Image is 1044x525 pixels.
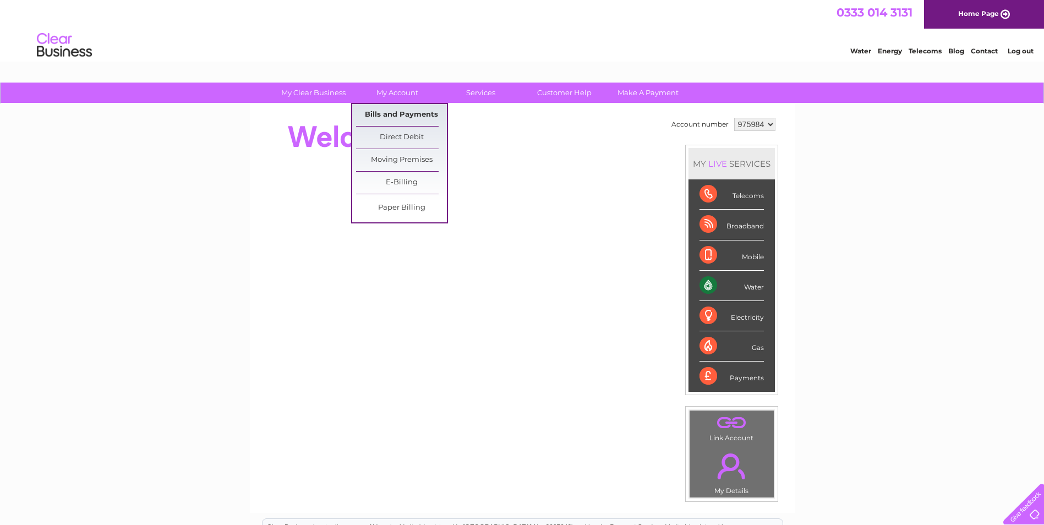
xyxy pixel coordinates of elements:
[692,447,771,485] a: .
[909,47,942,55] a: Telecoms
[699,179,764,210] div: Telecoms
[356,127,447,149] a: Direct Debit
[36,29,92,62] img: logo.png
[1008,47,1034,55] a: Log out
[356,197,447,219] a: Paper Billing
[268,83,359,103] a: My Clear Business
[850,47,871,55] a: Water
[699,210,764,240] div: Broadband
[519,83,610,103] a: Customer Help
[689,410,774,445] td: Link Account
[837,6,912,19] a: 0333 014 3131
[948,47,964,55] a: Blog
[689,444,774,498] td: My Details
[669,115,731,134] td: Account number
[699,271,764,301] div: Water
[263,6,783,53] div: Clear Business is a trading name of Verastar Limited (registered in [GEOGRAPHIC_DATA] No. 3667643...
[352,83,442,103] a: My Account
[603,83,693,103] a: Make A Payment
[706,158,729,169] div: LIVE
[692,413,771,433] a: .
[699,331,764,362] div: Gas
[356,149,447,171] a: Moving Premises
[699,362,764,391] div: Payments
[878,47,902,55] a: Energy
[356,104,447,126] a: Bills and Payments
[699,301,764,331] div: Electricity
[435,83,526,103] a: Services
[971,47,998,55] a: Contact
[356,172,447,194] a: E-Billing
[699,240,764,271] div: Mobile
[688,148,775,179] div: MY SERVICES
